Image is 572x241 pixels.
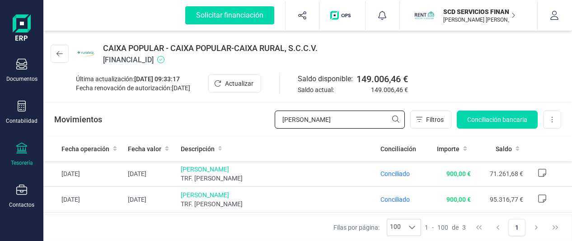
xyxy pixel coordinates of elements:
[174,1,285,30] button: Solicitar financiación
[446,196,471,203] span: 900,00 €
[508,219,525,236] button: Page 1
[489,219,506,236] button: Previous Page
[443,7,516,16] p: SCD SERVICIOS FINANCIEROS SL
[181,165,374,174] span: [PERSON_NAME]
[371,85,408,94] span: 149.006,46 €
[181,144,215,153] span: Descripción
[275,111,405,129] input: Buscar movimiento...
[181,190,374,199] span: [PERSON_NAME]
[124,213,177,238] td: [DATE]
[43,161,124,187] td: [DATE]
[128,144,161,153] span: Fecha valor
[225,79,253,88] span: Actualizar
[124,187,177,213] td: [DATE]
[54,113,102,126] p: Movimientos
[181,199,374,209] span: TRF. [PERSON_NAME]
[134,75,180,83] span: [DATE] 09:33:17
[425,223,428,232] span: 1
[124,161,177,187] td: [DATE]
[411,1,526,30] button: SCSCD SERVICIOS FINANCIEROS SL[PERSON_NAME] [PERSON_NAME] VOZMEDIANO [PERSON_NAME]
[298,85,367,94] span: Saldo actual:
[380,170,410,177] span: Conciliado
[76,83,190,93] div: Fecha renovación de autorización:
[11,159,33,167] div: Tesorería
[446,170,471,177] span: 900,00 €
[181,174,374,183] span: TRF. [PERSON_NAME]
[208,74,261,93] button: Actualizar
[325,1,360,30] button: Logo de OPS
[452,223,459,232] span: de
[387,219,403,236] span: 100
[462,223,466,232] span: 3
[437,144,459,153] span: Importe
[443,16,516,23] p: [PERSON_NAME] [PERSON_NAME] VOZMEDIANO [PERSON_NAME]
[330,11,354,20] img: Logo de OPS
[13,14,31,43] img: Logo Finanedi
[298,74,353,84] span: Saldo disponible:
[172,84,190,92] span: [DATE]
[457,111,538,129] button: Conciliación bancaria
[380,196,410,203] span: Conciliado
[474,161,527,187] td: 71.261,68 €
[6,117,38,125] div: Contabilidad
[61,144,109,153] span: Fecha operación
[425,223,466,232] div: -
[437,223,448,232] span: 100
[426,115,444,124] span: Filtros
[470,219,488,236] button: First Page
[185,6,274,24] div: Solicitar financiación
[103,55,561,65] span: [FINANCIAL_ID]
[528,219,545,236] button: Next Page
[333,219,421,236] div: Filas por página:
[496,144,512,153] span: Saldo
[6,75,38,83] div: Documentos
[380,144,416,153] span: Conciliación
[43,187,124,213] td: [DATE]
[474,187,527,213] td: 95.316,77 €
[467,115,527,124] span: Conciliación bancaria
[9,201,34,209] div: Contactos
[356,73,408,85] span: 149.006,46 €
[410,111,451,129] button: Filtros
[103,42,561,55] span: CAIXA POPULAR - CAIXA POPULAR-CAIXA RURAL, S.C.C.V.
[547,219,564,236] button: Last Page
[43,213,124,238] td: [DATE]
[76,74,190,83] div: Última actualización:
[474,213,527,238] td: 40.054,28 €
[414,5,434,25] img: SC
